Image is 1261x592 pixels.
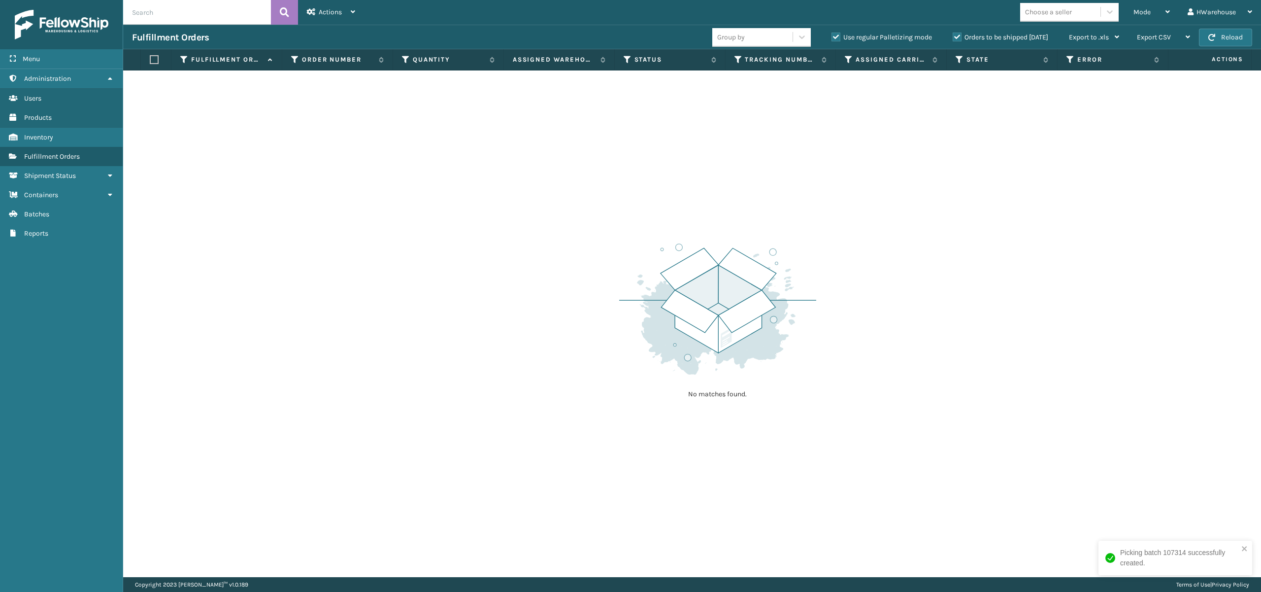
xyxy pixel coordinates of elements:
label: Order Number [302,55,374,64]
button: close [1241,545,1248,554]
span: Reports [24,229,48,238]
span: Administration [24,74,71,83]
label: Orders to be shipped [DATE] [953,33,1048,41]
label: Fulfillment Order Id [191,55,263,64]
label: Assigned Carrier Service [856,55,928,64]
h3: Fulfillment Orders [132,32,209,43]
span: Export CSV [1137,33,1171,41]
span: Batches [24,210,49,218]
img: logo [15,10,108,39]
div: Picking batch 107314 successfully created. [1120,548,1238,568]
span: Actions [319,8,342,16]
label: Status [634,55,706,64]
span: Mode [1133,8,1151,16]
p: Copyright 2023 [PERSON_NAME]™ v 1.0.189 [135,577,248,592]
span: Shipment Status [24,172,76,180]
span: Menu [23,55,40,63]
span: Actions [1171,51,1249,68]
label: Tracking Number [745,55,817,64]
span: Fulfillment Orders [24,152,80,161]
label: Assigned Warehouse [513,55,596,64]
button: Reload [1199,29,1252,46]
div: Choose a seller [1025,7,1072,17]
span: Products [24,113,52,122]
label: Quantity [413,55,485,64]
label: State [966,55,1038,64]
label: Error [1077,55,1149,64]
span: Inventory [24,133,53,141]
div: Group by [717,32,745,42]
span: Containers [24,191,58,199]
span: Export to .xls [1069,33,1109,41]
label: Use regular Palletizing mode [831,33,932,41]
span: Users [24,94,41,103]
